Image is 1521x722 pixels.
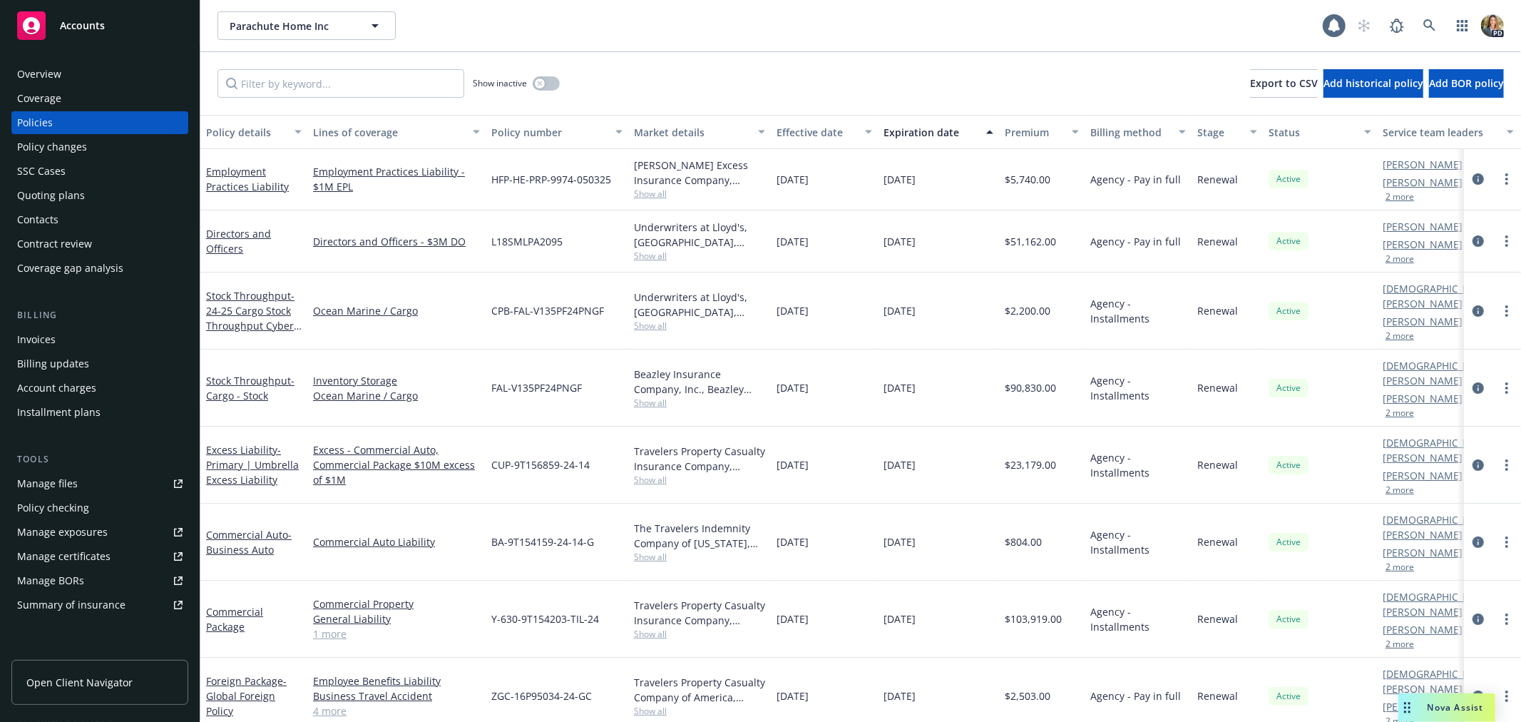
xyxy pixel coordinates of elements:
span: Active [1274,382,1303,395]
button: Nova Assist [1398,693,1495,722]
a: [PERSON_NAME] [1383,219,1463,234]
span: $23,179.00 [1005,457,1056,472]
span: [DATE] [777,234,809,249]
a: SSC Cases [11,160,188,183]
span: Agency - Installments [1090,450,1186,480]
span: Show inactive [473,77,527,89]
div: Policies [17,111,53,134]
a: more [1498,171,1515,188]
span: Show all [634,320,765,332]
a: Search [1415,11,1444,40]
span: Show all [634,188,765,200]
div: Lines of coverage [313,125,464,140]
span: - Cargo - Stock [206,374,295,402]
span: $103,919.00 [1005,611,1062,626]
button: Add BOR policy [1429,69,1504,98]
a: Commercial Auto [206,528,292,556]
span: L18SMLPA2095 [491,234,563,249]
span: $90,830.00 [1005,380,1056,395]
a: Excess Liability [206,443,299,487]
div: Billing [11,308,188,322]
div: Manage exposures [17,521,108,544]
a: [DEMOGRAPHIC_DATA][PERSON_NAME] [1383,435,1494,465]
div: Effective date [777,125,856,140]
div: Beazley Insurance Company, Inc., Beazley Group, Falvey Cargo [634,367,765,397]
div: Policy checking [17,497,89,519]
span: Accounts [60,20,105,31]
div: Tools [11,452,188,467]
a: Report a Bug [1383,11,1411,40]
div: Policy number [491,125,607,140]
a: more [1498,233,1515,250]
span: Renewal [1197,234,1238,249]
a: Stock Throughput [206,289,295,347]
a: Invoices [11,328,188,351]
div: Stage [1197,125,1241,140]
span: [DATE] [884,688,916,703]
a: Overview [11,63,188,86]
a: more [1498,611,1515,628]
span: Renewal [1197,303,1238,318]
span: FAL-V135PF24PNGF [491,380,582,395]
div: Expiration date [884,125,978,140]
span: - Primary | Umbrella Excess Liability [206,443,299,487]
button: Effective date [771,115,878,149]
button: Parachute Home Inc [217,11,396,40]
span: HFP-HE-PRP-9974-050325 [491,172,611,187]
a: Employment Practices Liability [206,165,289,193]
a: Excess - Commercial Auto, Commercial Package $10M excess of $1M [313,442,480,487]
div: Coverage gap analysis [17,257,123,280]
a: circleInformation [1470,233,1487,250]
div: Installment plans [17,401,101,424]
div: Contacts [17,208,58,231]
span: $804.00 [1005,534,1042,549]
span: - Global Foreign Policy [206,674,287,718]
div: Billing updates [17,352,89,375]
span: Renewal [1197,457,1238,472]
span: Show all [634,551,765,563]
span: [DATE] [884,380,916,395]
a: Employee Benefits Liability [313,673,480,688]
a: [PERSON_NAME] [1383,468,1463,483]
span: [DATE] [777,611,809,626]
div: Market details [634,125,749,140]
a: Quoting plans [11,184,188,207]
a: Installment plans [11,401,188,424]
button: Expiration date [878,115,999,149]
span: $51,162.00 [1005,234,1056,249]
div: Drag to move [1398,693,1416,722]
button: Lines of coverage [307,115,486,149]
span: Agency - Installments [1090,604,1186,634]
div: Summary of insurance [17,594,126,616]
div: Manage files [17,472,78,495]
span: Agency - Pay in full [1090,172,1181,187]
a: more [1498,380,1515,397]
span: Agency - Installments [1090,296,1186,326]
button: Policy number [486,115,628,149]
a: circleInformation [1470,171,1487,188]
div: Service team leaders [1383,125,1498,140]
a: [DEMOGRAPHIC_DATA][PERSON_NAME] [1383,589,1494,619]
a: [PERSON_NAME] [1383,157,1463,172]
a: circleInformation [1470,380,1487,397]
div: Underwriters at Lloyd's, [GEOGRAPHIC_DATA], [PERSON_NAME] of [GEOGRAPHIC_DATA], RT Specialty Insu... [634,220,765,250]
span: [DATE] [884,611,916,626]
a: Ocean Marine / Cargo [313,388,480,403]
span: [DATE] [884,303,916,318]
div: Manage certificates [17,545,111,568]
a: Contacts [11,208,188,231]
div: Analytics hub [11,645,188,659]
a: Contract review [11,233,188,255]
span: [DATE] [777,303,809,318]
a: Commercial Property [313,596,480,611]
a: Manage certificates [11,545,188,568]
button: 2 more [1386,332,1414,340]
span: [DATE] [777,380,809,395]
span: Show all [634,705,765,717]
a: 1 more [313,626,480,641]
a: Coverage gap analysis [11,257,188,280]
div: Travelers Property Casualty Insurance Company, Travelers Insurance [634,444,765,474]
a: circleInformation [1470,534,1487,551]
a: Switch app [1448,11,1477,40]
div: Status [1269,125,1356,140]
